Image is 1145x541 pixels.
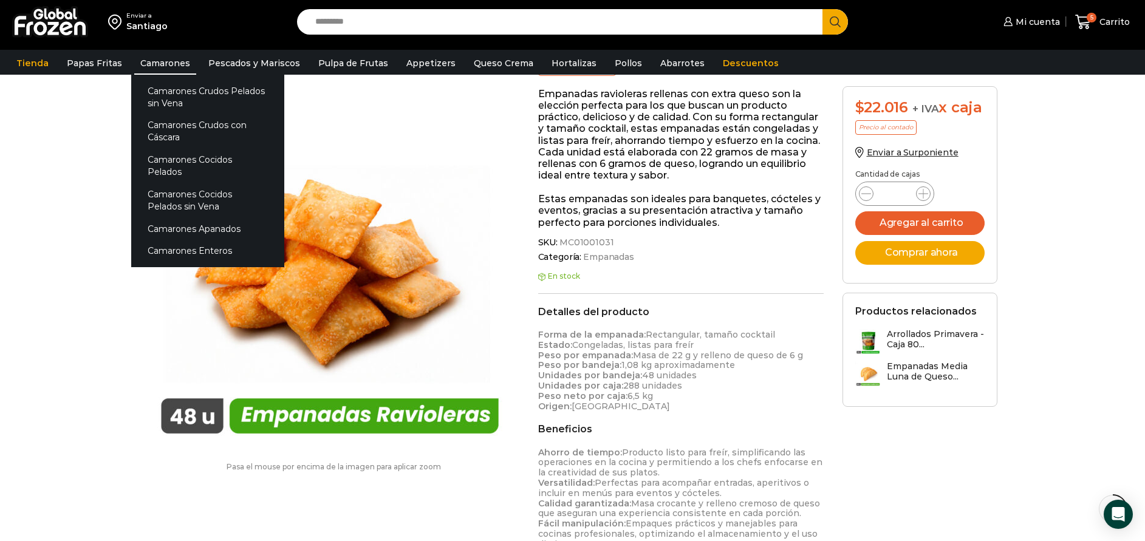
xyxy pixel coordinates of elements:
[855,120,917,135] p: Precio al contado
[538,498,631,509] strong: Calidad garantizada:
[855,305,977,317] h2: Productos relacionados
[538,401,572,412] strong: Origen:
[1104,500,1133,529] div: Open Intercom Messenger
[855,170,985,179] p: Cantidad de cajas
[558,237,614,248] span: MC01001031
[131,114,284,149] a: Camarones Crudos con Cáscara
[609,52,648,75] a: Pollos
[538,518,626,529] strong: Fácil manipulación:
[131,217,284,240] a: Camarones Apanados
[883,185,906,202] input: Product quantity
[538,370,642,381] strong: Unidades por bandeja:
[538,306,824,318] h2: Detalles del producto
[148,463,520,471] p: Pasa el mouse por encima de la imagen para aplicar zoom
[1087,13,1096,22] span: 5
[855,99,985,117] div: x caja
[468,52,539,75] a: Queso Crema
[538,380,623,391] strong: Unidades por caja:
[538,330,824,411] p: Rectangular, tamaño cocktail Congeladas, listas para freír Masa de 22 g y relleno de queso de 6 g...
[581,252,634,262] a: Empanadas
[887,329,985,350] h3: Arrollados Primavera - Caja 80...
[855,241,985,265] button: Comprar ahora
[654,52,711,75] a: Abarrotes
[61,52,128,75] a: Papas Fritas
[855,329,985,355] a: Arrollados Primavera - Caja 80...
[538,359,621,370] strong: Peso por bandeja:
[912,103,939,115] span: + IVA
[400,52,462,75] a: Appetizers
[131,183,284,217] a: Camarones Cocidos Pelados sin Vena
[538,88,824,182] p: Empanadas ravioleras rellenas con extra queso son la elección perfecta para los que buscan un pro...
[538,447,622,458] strong: Ahorro de tiempo:
[867,147,959,158] span: Enviar a Surponiente
[538,477,595,488] strong: Versatilidad:
[538,390,627,401] strong: Peso neto por caja:
[855,361,985,387] a: Empanadas Media Luna de Queso...
[538,193,824,228] p: Estas empanadas son ideales para banquetes, cócteles y eventos, gracias a su presentación atracti...
[1013,16,1060,28] span: Mi cuenta
[148,86,512,451] img: empanada-raviolera
[887,361,985,382] h3: Empanadas Media Luna de Queso...
[855,98,864,116] span: $
[538,329,646,340] strong: Forma de la empanada:
[126,12,168,20] div: Enviar a
[10,52,55,75] a: Tienda
[202,52,306,75] a: Pescados y Mariscos
[538,272,824,281] p: En stock
[126,20,168,32] div: Santiago
[134,52,196,75] a: Camarones
[717,52,785,75] a: Descuentos
[312,52,394,75] a: Pulpa de Frutas
[108,12,126,32] img: address-field-icon.svg
[538,423,824,435] h2: Beneficios
[131,80,284,114] a: Camarones Crudos Pelados sin Vena
[538,339,572,350] strong: Estado:
[855,98,908,116] bdi: 22.016
[1000,10,1060,34] a: Mi cuenta
[538,237,824,248] span: SKU:
[538,252,824,262] span: Categoría:
[822,9,848,35] button: Search button
[855,211,985,235] button: Agregar al carrito
[131,149,284,183] a: Camarones Cocidos Pelados
[538,350,633,361] strong: Peso por empanada:
[131,240,284,262] a: Camarones Enteros
[855,147,959,158] a: Enviar a Surponiente
[545,52,603,75] a: Hortalizas
[1096,16,1130,28] span: Carrito
[1072,8,1133,36] a: 5 Carrito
